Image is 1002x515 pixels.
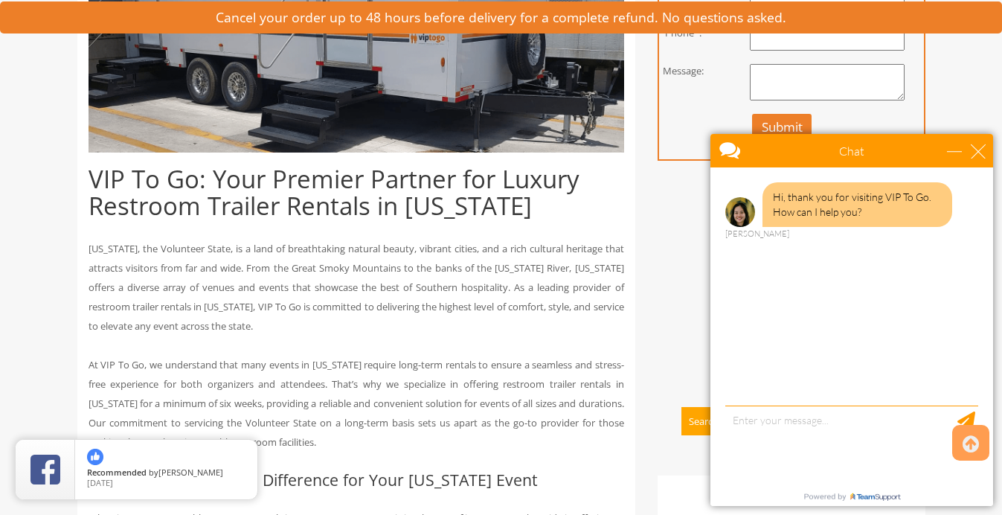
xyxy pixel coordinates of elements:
span: [DATE] [87,477,113,488]
img: thumbs up icon [87,449,103,465]
a: Search Restroom Trailer Rentals By Location [658,415,891,428]
img: Review Rating [30,455,60,484]
h1: VIP To Go: Your Premier Partner for Luxury Restroom Trailer Rentals in [US_STATE] [89,166,624,220]
span: Recommended [87,467,147,478]
button: Search Restroom Trailer Rentals By Location [681,407,891,436]
iframe: Live Chat Box [701,125,1002,515]
div: Message: [648,64,720,78]
p: At VIP To Go, we understand that many events in [US_STATE] require long-term rentals to ensure a ... [89,355,624,452]
button: Submit [752,114,812,140]
span: [PERSON_NAME] [158,467,223,478]
p: [US_STATE], the Volunteer State, is a land of breathtaking natural beauty, vibrant cities, and a ... [89,239,624,336]
h2: Discover the VIP To Go Difference for Your [US_STATE] Event [89,471,624,488]
span: by [87,468,245,479]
